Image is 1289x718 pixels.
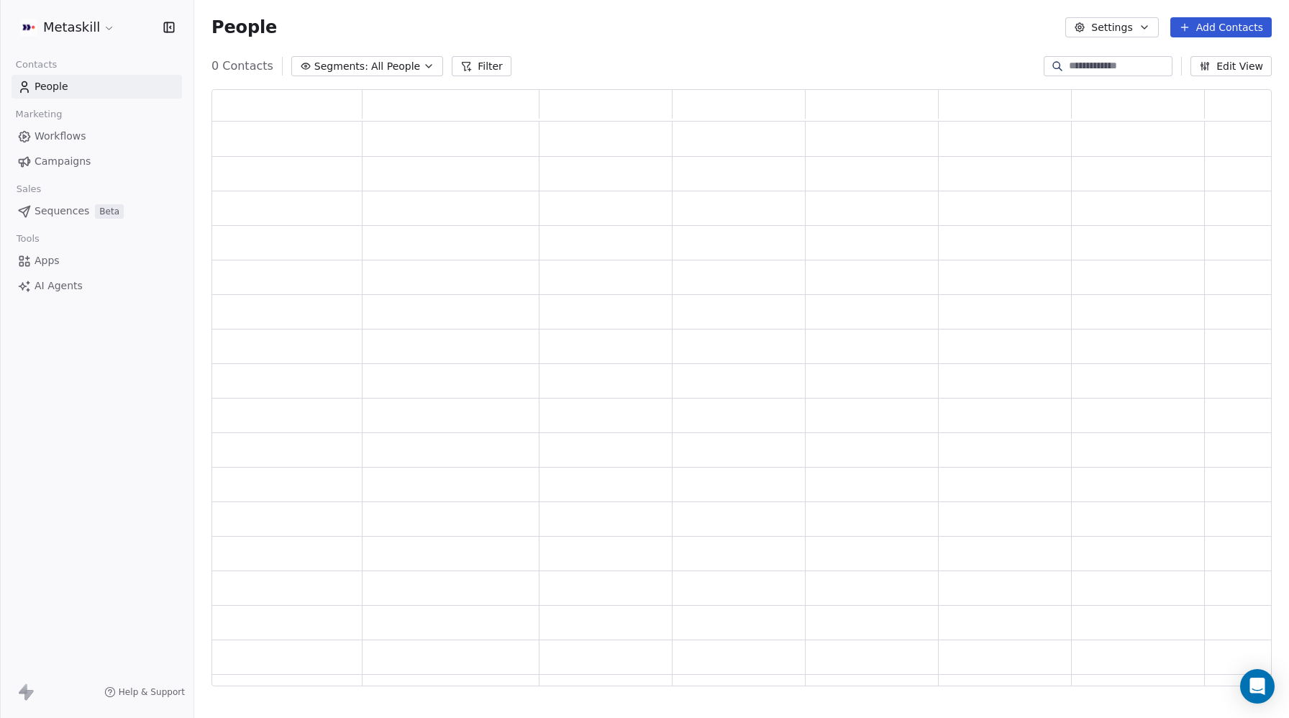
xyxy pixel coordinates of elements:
button: Settings [1065,17,1158,37]
a: People [12,75,182,99]
span: Tools [10,228,45,250]
span: All People [371,59,420,74]
span: Sales [10,178,47,200]
a: Workflows [12,124,182,148]
span: Metaskill [43,18,100,37]
a: Help & Support [104,686,185,698]
span: People [211,17,277,38]
span: 0 Contacts [211,58,273,75]
button: Metaskill [17,15,118,40]
span: Workflows [35,129,86,144]
span: Contacts [9,54,63,76]
span: AI Agents [35,278,83,294]
span: People [35,79,68,94]
span: Campaigns [35,154,91,169]
span: Marketing [9,104,68,125]
span: Help & Support [119,686,185,698]
a: SequencesBeta [12,199,182,223]
button: Filter [452,56,511,76]
button: Add Contacts [1170,17,1272,37]
img: AVATAR%20METASKILL%20-%20Colori%20Positivo.png [20,19,37,36]
a: AI Agents [12,274,182,298]
span: Sequences [35,204,89,219]
a: Campaigns [12,150,182,173]
div: Open Intercom Messenger [1240,669,1275,704]
span: Apps [35,253,60,268]
span: Segments: [314,59,368,74]
a: Apps [12,249,182,273]
span: Beta [95,204,124,219]
button: Edit View [1190,56,1272,76]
